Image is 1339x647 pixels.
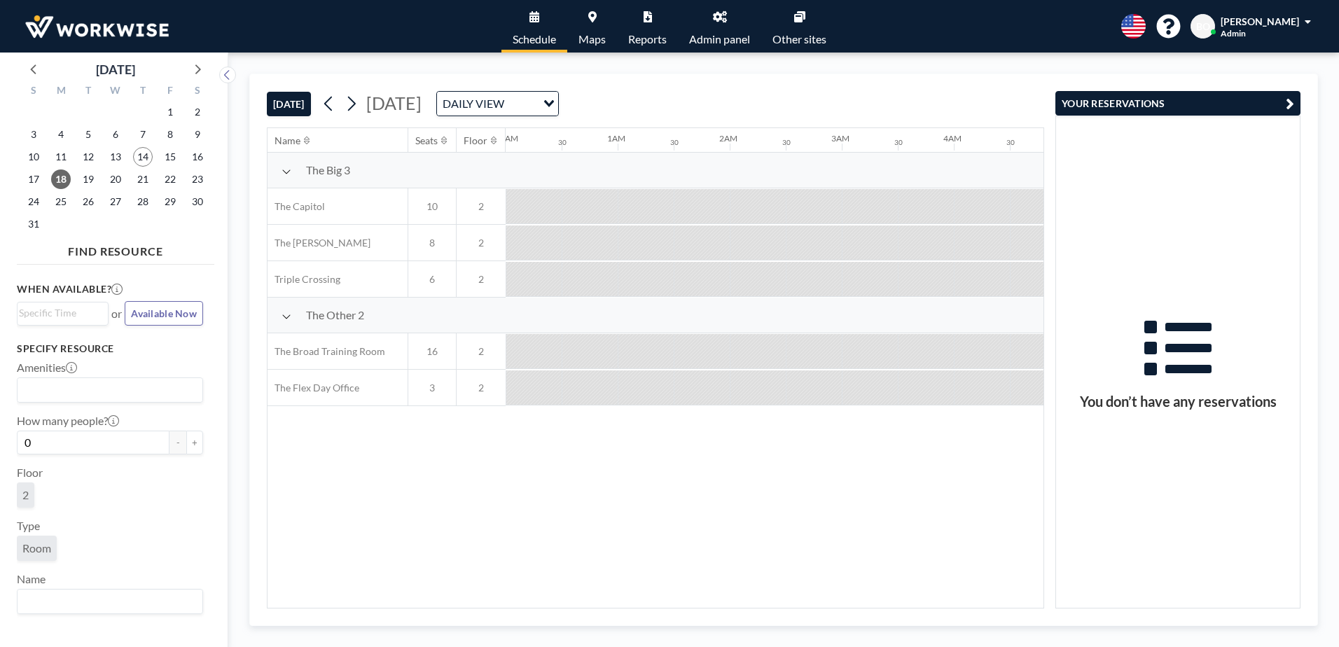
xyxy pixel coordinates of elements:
span: Tuesday, August 26, 2025 [78,192,98,211]
div: W [102,83,130,101]
span: [PERSON_NAME] [1221,15,1299,27]
label: Floor [17,466,43,480]
span: BO [1196,20,1210,33]
span: Saturday, August 9, 2025 [188,125,207,144]
span: 2 [22,488,29,502]
span: [DATE] [366,92,422,113]
span: Sunday, August 24, 2025 [24,192,43,211]
div: T [129,83,156,101]
label: Type [17,519,40,533]
label: How many people? [17,414,119,428]
span: Wednesday, August 20, 2025 [106,169,125,189]
span: Triple Crossing [268,273,340,286]
span: Saturday, August 16, 2025 [188,147,207,167]
span: The Broad Training Room [268,345,385,358]
h3: Specify resource [17,342,203,355]
div: 30 [782,138,791,147]
img: organization-logo [22,13,172,41]
div: Floor [464,134,487,147]
div: T [75,83,102,101]
button: YOUR RESERVATIONS [1055,91,1300,116]
span: or [111,307,122,321]
div: M [48,83,75,101]
div: 12AM [495,133,518,144]
label: Amenities [17,361,77,375]
div: [DATE] [96,60,135,79]
div: 3AM [831,133,849,144]
div: 2AM [719,133,737,144]
span: Tuesday, August 5, 2025 [78,125,98,144]
div: 30 [894,138,903,147]
input: Search for option [508,95,535,113]
div: 30 [558,138,567,147]
span: Sunday, August 31, 2025 [24,214,43,234]
button: + [186,431,203,454]
span: 2 [457,200,506,213]
span: Friday, August 29, 2025 [160,192,180,211]
span: Schedule [513,34,556,45]
span: Saturday, August 2, 2025 [188,102,207,122]
span: Thursday, August 28, 2025 [133,192,153,211]
input: Search for option [19,381,195,399]
div: Seats [415,134,438,147]
span: Wednesday, August 13, 2025 [106,147,125,167]
button: [DATE] [267,92,311,116]
span: Tuesday, August 19, 2025 [78,169,98,189]
span: 2 [457,237,506,249]
span: Saturday, August 30, 2025 [188,192,207,211]
span: 2 [457,345,506,358]
span: Monday, August 18, 2025 [51,169,71,189]
div: 30 [1006,138,1015,147]
span: Admin panel [689,34,750,45]
span: 3 [408,382,456,394]
div: Search for option [18,590,202,613]
span: Tuesday, August 12, 2025 [78,147,98,167]
span: The Capitol [268,200,325,213]
div: 4AM [943,133,962,144]
span: Friday, August 1, 2025 [160,102,180,122]
span: The Big 3 [306,163,350,177]
div: Search for option [437,92,558,116]
span: Saturday, August 23, 2025 [188,169,207,189]
input: Search for option [19,592,195,611]
span: Thursday, August 14, 2025 [133,147,153,167]
div: 30 [670,138,679,147]
span: Maps [578,34,606,45]
span: Thursday, August 7, 2025 [133,125,153,144]
span: DAILY VIEW [440,95,507,113]
h4: FIND RESOURCE [17,239,214,258]
span: Available Now [131,307,197,319]
span: The Other 2 [306,308,364,322]
span: Friday, August 22, 2025 [160,169,180,189]
span: 2 [457,273,506,286]
span: 6 [408,273,456,286]
h3: You don’t have any reservations [1056,393,1300,410]
span: Reports [628,34,667,45]
span: 10 [408,200,456,213]
span: Monday, August 11, 2025 [51,147,71,167]
span: The [PERSON_NAME] [268,237,370,249]
span: Monday, August 25, 2025 [51,192,71,211]
span: 2 [457,382,506,394]
span: 16 [408,345,456,358]
span: Sunday, August 3, 2025 [24,125,43,144]
span: 8 [408,237,456,249]
span: Room [22,541,51,555]
span: The Flex Day Office [268,382,359,394]
div: F [156,83,183,101]
span: Monday, August 4, 2025 [51,125,71,144]
span: Wednesday, August 27, 2025 [106,192,125,211]
span: Thursday, August 21, 2025 [133,169,153,189]
button: - [169,431,186,454]
span: Wednesday, August 6, 2025 [106,125,125,144]
div: Search for option [18,378,202,402]
span: Friday, August 8, 2025 [160,125,180,144]
div: Search for option [18,302,108,323]
button: Available Now [125,301,203,326]
input: Search for option [19,305,100,321]
div: S [183,83,211,101]
span: Admin [1221,28,1246,39]
div: 1AM [607,133,625,144]
div: Name [275,134,300,147]
span: Friday, August 15, 2025 [160,147,180,167]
